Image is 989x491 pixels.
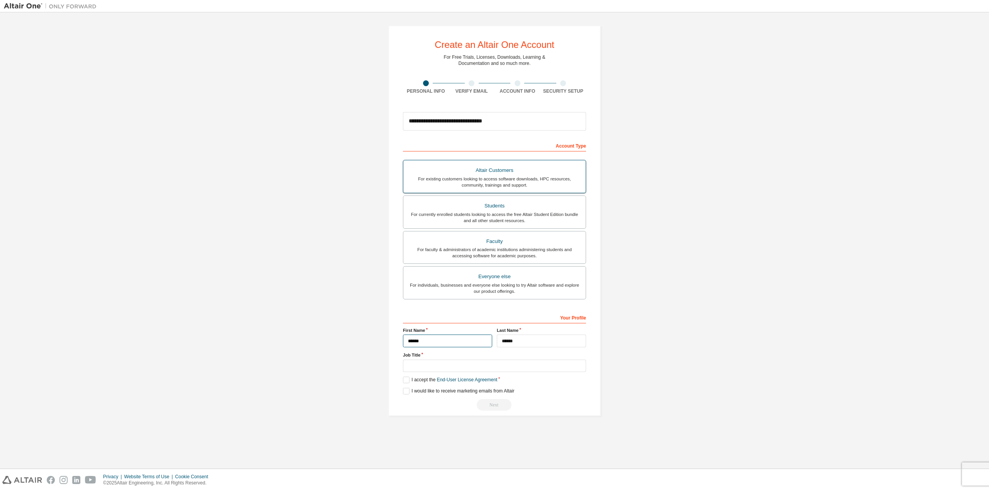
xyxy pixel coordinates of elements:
div: Read and acccept EULA to continue [403,399,586,411]
div: For faculty & administrators of academic institutions administering students and accessing softwa... [408,246,581,259]
p: © 2025 Altair Engineering, Inc. All Rights Reserved. [103,480,213,486]
div: Everyone else [408,271,581,282]
div: For individuals, businesses and everyone else looking to try Altair software and explore our prod... [408,282,581,294]
div: Faculty [408,236,581,247]
div: Your Profile [403,311,586,323]
label: First Name [403,327,492,333]
label: I accept the [403,377,497,383]
label: I would like to receive marketing emails from Altair [403,388,514,394]
img: linkedin.svg [72,476,80,484]
div: Personal Info [403,88,449,94]
div: For currently enrolled students looking to access the free Altair Student Edition bundle and all ... [408,211,581,224]
a: End-User License Agreement [437,377,498,382]
div: Cookie Consent [175,474,212,480]
div: Create an Altair One Account [435,40,554,49]
div: Account Type [403,139,586,151]
img: facebook.svg [47,476,55,484]
div: Account Info [494,88,540,94]
div: Security Setup [540,88,586,94]
label: Job Title [403,352,586,358]
img: instagram.svg [59,476,68,484]
label: Last Name [497,327,586,333]
div: For existing customers looking to access software downloads, HPC resources, community, trainings ... [408,176,581,188]
div: Website Terms of Use [124,474,175,480]
img: altair_logo.svg [2,476,42,484]
img: youtube.svg [85,476,96,484]
img: Altair One [4,2,100,10]
div: For Free Trials, Licenses, Downloads, Learning & Documentation and so much more. [444,54,545,66]
div: Altair Customers [408,165,581,176]
div: Verify Email [449,88,495,94]
div: Privacy [103,474,124,480]
div: Students [408,200,581,211]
